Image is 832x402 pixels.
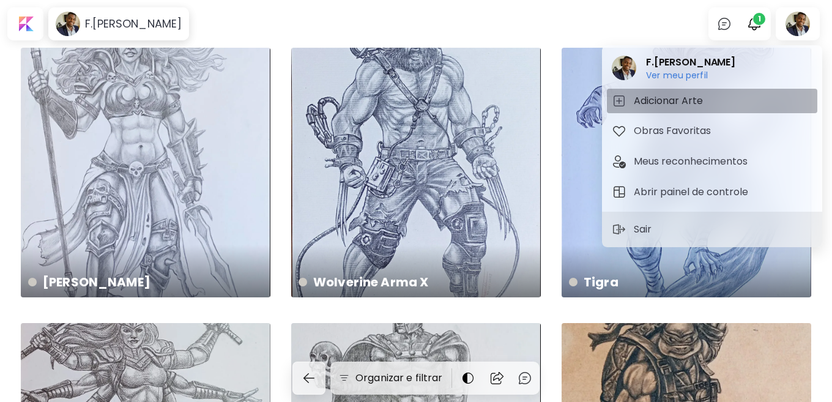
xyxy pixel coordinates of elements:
h5: Obras Favoritas [634,124,715,138]
img: sign-out [612,222,626,237]
img: tab [612,124,626,138]
p: Sair [634,222,656,237]
h5: Abrir painel de controle [634,185,752,199]
button: tabAbrir painel de controle [607,180,817,204]
button: tabAdicionar Arte [607,89,817,113]
h5: Adicionar Arte [634,94,707,108]
img: tab [612,94,626,108]
h2: F.[PERSON_NAME] [646,55,735,70]
button: sign-outSair [607,217,661,242]
button: tabObras Favoritas [607,119,817,143]
h5: Meus reconhecimentos [634,154,751,169]
img: tab [612,154,626,169]
img: tab [612,185,626,199]
h6: Ver meu perfil [646,70,735,81]
button: tabMeus reconhecimentos [607,149,817,174]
